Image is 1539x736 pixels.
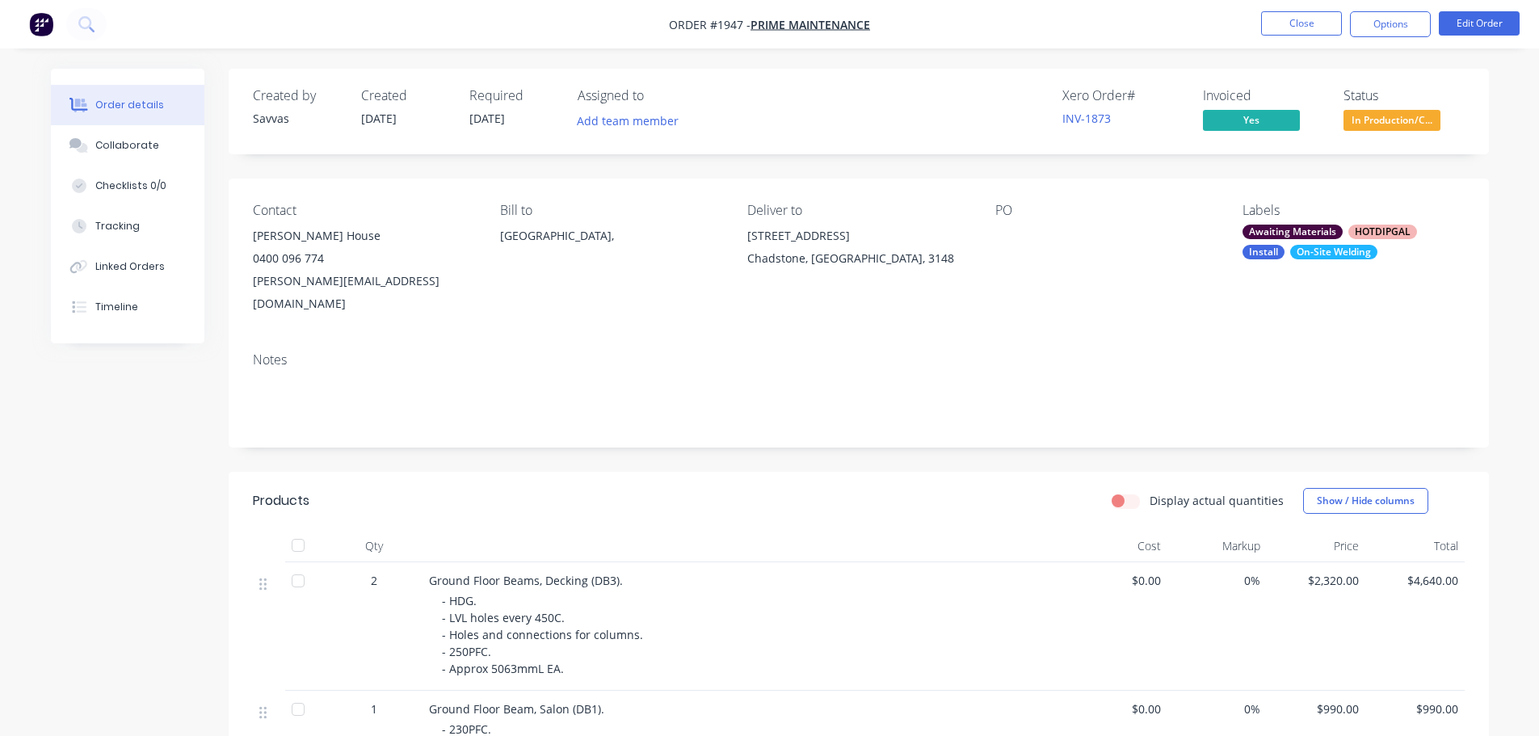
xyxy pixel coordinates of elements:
div: 0400 096 774 [253,247,474,270]
div: [STREET_ADDRESS]Chadstone, [GEOGRAPHIC_DATA], 3148 [747,225,969,276]
button: Tracking [51,206,204,246]
span: $2,320.00 [1273,572,1360,589]
button: Add team member [578,110,688,132]
span: 2 [371,572,377,589]
span: $990.00 [1372,700,1458,717]
button: Options [1350,11,1431,37]
div: Install [1243,245,1285,259]
div: [GEOGRAPHIC_DATA], [500,225,721,276]
div: [STREET_ADDRESS] [747,225,969,247]
div: Assigned to [578,88,739,103]
button: Show / Hide columns [1303,488,1428,514]
label: Display actual quantities [1150,492,1284,509]
button: Linked Orders [51,246,204,287]
div: Contact [253,203,474,218]
div: PO [995,203,1217,218]
div: Cost [1069,530,1168,562]
div: Awaiting Materials [1243,225,1343,239]
img: Factory [29,12,53,36]
div: Order details [95,98,164,112]
div: Tracking [95,219,140,233]
span: Ground Floor Beams, Decking (DB3). [429,573,623,588]
div: On-Site Welding [1290,245,1377,259]
div: Markup [1167,530,1267,562]
span: In Production/C... [1343,110,1440,130]
span: - HDG. - LVL holes every 450C. - Holes and connections for columns. - 250PFC. - Approx 5063mmL EA. [442,593,646,676]
div: Collaborate [95,138,159,153]
div: Required [469,88,558,103]
button: Order details [51,85,204,125]
button: Collaborate [51,125,204,166]
span: Ground Floor Beam, Salon (DB1). [429,701,604,717]
div: Savvas [253,110,342,127]
a: INV-1873 [1062,111,1111,126]
span: $4,640.00 [1372,572,1458,589]
div: Labels [1243,203,1464,218]
div: Bill to [500,203,721,218]
div: [PERSON_NAME] House [253,225,474,247]
div: Notes [253,352,1465,368]
div: Status [1343,88,1465,103]
div: Qty [326,530,423,562]
button: Timeline [51,287,204,327]
span: $0.00 [1075,572,1162,589]
span: [DATE] [469,111,505,126]
a: Prime Maintenance [751,17,870,32]
button: Close [1261,11,1342,36]
div: Deliver to [747,203,969,218]
button: In Production/C... [1343,110,1440,134]
div: Created [361,88,450,103]
div: Total [1365,530,1465,562]
button: Edit Order [1439,11,1520,36]
div: HOTDIPGAL [1348,225,1417,239]
span: 0% [1174,700,1260,717]
div: Price [1267,530,1366,562]
span: Yes [1203,110,1300,130]
div: [GEOGRAPHIC_DATA], [500,225,721,247]
button: Add team member [568,110,687,132]
div: Created by [253,88,342,103]
div: Timeline [95,300,138,314]
div: Linked Orders [95,259,165,274]
div: Xero Order # [1062,88,1184,103]
div: Checklists 0/0 [95,179,166,193]
span: $0.00 [1075,700,1162,717]
span: [DATE] [361,111,397,126]
span: Order #1947 - [669,17,751,32]
div: [PERSON_NAME][EMAIL_ADDRESS][DOMAIN_NAME] [253,270,474,315]
span: 1 [371,700,377,717]
div: Chadstone, [GEOGRAPHIC_DATA], 3148 [747,247,969,270]
div: [PERSON_NAME] House0400 096 774[PERSON_NAME][EMAIL_ADDRESS][DOMAIN_NAME] [253,225,474,315]
button: Checklists 0/0 [51,166,204,206]
div: Products [253,491,309,511]
span: $990.00 [1273,700,1360,717]
div: Invoiced [1203,88,1324,103]
span: 0% [1174,572,1260,589]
